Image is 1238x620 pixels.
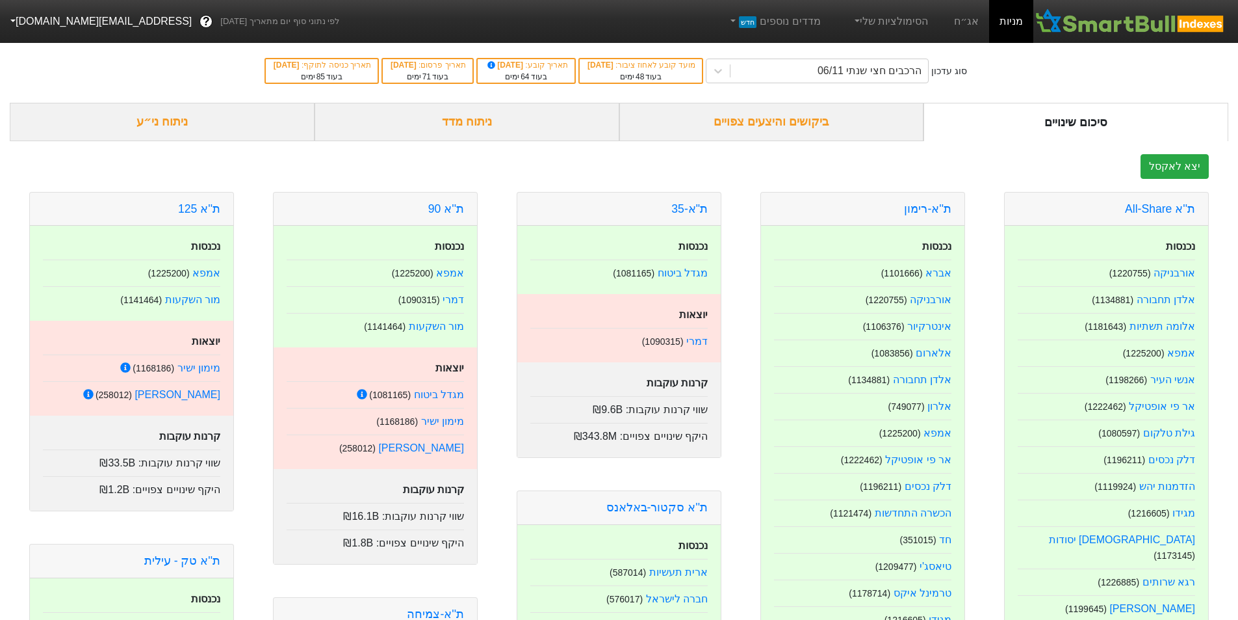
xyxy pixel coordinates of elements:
[847,8,934,34] a: הסימולציות שלי
[723,8,826,34] a: מדדים נוספיםחדש
[1065,604,1107,614] small: ( 1199645 )
[422,72,431,81] span: 71
[521,72,529,81] span: 64
[1139,481,1195,492] a: הזדמנות יהש
[646,593,708,604] a: חברה לישראל
[1129,321,1195,332] a: אלומה תשתיות
[133,363,174,373] small: ( 1168186 )
[1166,241,1195,252] strong: נכנסות
[364,321,406,332] small: ( 1141464 )
[191,241,220,252] strong: נכנסות
[619,103,924,141] div: ביקושים והיצעים צפויים
[610,567,646,578] small: ( 587014 )
[274,61,302,70] span: [DATE]
[678,540,708,551] strong: נכנסות
[435,241,464,252] strong: נכנסות
[436,267,464,278] a: אמפא
[1109,603,1195,614] a: [PERSON_NAME]
[642,336,684,347] small: ( 1090315 )
[586,59,695,71] div: מועד קובע לאחוז ציבור :
[885,454,951,465] a: אר פי אופטיקל
[586,71,695,83] div: בעוד ימים
[1148,454,1195,465] a: דלק נכסים
[1098,428,1140,438] small: ( 1080597 )
[905,481,951,492] a: דלק נכסים
[398,295,440,305] small: ( 1090315 )
[927,401,951,412] a: אלרון
[613,268,654,278] small: ( 1081165 )
[922,241,951,252] strong: נכנסות
[192,336,220,347] strong: יוצאות
[428,202,464,215] a: ת''א 90
[686,336,708,347] a: דמרי
[1109,268,1151,278] small: ( 1220755 )
[192,267,220,278] a: אמפא
[99,457,135,468] span: ₪33.5B
[939,534,951,545] a: חד
[530,423,708,444] div: היקף שינויים צפויים :
[389,59,466,71] div: תאריך פרסום :
[1154,550,1195,561] small: ( 1173145 )
[830,508,871,519] small: ( 1121474 )
[1167,347,1195,358] a: אמפא
[904,202,951,215] a: ת''א-רימון
[875,507,951,519] a: הכשרה התחדשות
[636,72,644,81] span: 48
[484,71,568,83] div: בעוד ימים
[148,268,190,278] small: ( 1225200 )
[287,530,464,551] div: היקף שינויים צפויים :
[1150,374,1195,385] a: אנשי העיר
[1142,576,1195,587] a: רגא שרותים
[647,377,708,388] strong: קרנות עוקבות
[678,241,708,252] strong: נכנסות
[376,416,418,427] small: ( 1168186 )
[1128,508,1170,519] small: ( 1216605 )
[315,103,619,141] div: ניתוח מדד
[1125,202,1195,215] a: ת''א All-Share
[866,295,907,305] small: ( 1220755 )
[860,481,901,492] small: ( 1196211 )
[343,537,373,548] span: ₪1.8B
[421,416,464,427] a: מימון ישיר
[916,347,951,358] a: אלארום
[849,588,890,599] small: ( 1178714 )
[658,267,708,278] a: מגדל ביטוח
[391,61,419,70] span: [DATE]
[339,443,376,453] small: ( 258012 )
[1094,481,1136,492] small: ( 1119924 )
[1085,401,1126,412] small: ( 1222462 )
[1092,295,1133,305] small: ( 1134881 )
[287,503,464,524] div: שווי קרנות עוקבות :
[1103,455,1145,465] small: ( 1196211 )
[159,431,220,442] strong: קרנות עוקבות
[606,594,643,604] small: ( 576017 )
[203,13,210,31] span: ?
[606,501,708,514] a: ת''א סקטור-באלאנס
[96,390,132,400] small: ( 258012 )
[875,561,917,572] small: ( 1209477 )
[893,374,951,385] a: אלדן תחבורה
[593,404,623,415] span: ₪9.6B
[899,535,936,545] small: ( 351015 )
[1143,427,1195,438] a: גילת טלקום
[178,202,220,215] a: ת''א 125
[1049,534,1195,545] a: [DEMOGRAPHIC_DATA] יסודות
[587,61,615,70] span: [DATE]
[144,554,220,567] a: ת''א טק - עילית
[177,362,220,373] a: מימון ישיר
[925,267,951,278] a: אברא
[1085,321,1126,332] small: ( 1181643 )
[671,202,708,215] a: ת"א-35
[392,268,433,278] small: ( 1225200 )
[135,389,220,400] a: [PERSON_NAME]
[272,59,371,71] div: תאריך כניסה לתוקף :
[888,401,924,412] small: ( 749077 )
[931,64,967,78] div: סוג עדכון
[10,103,315,141] div: ניתוח ני״ע
[1123,348,1165,358] small: ( 1225200 )
[679,309,708,320] strong: יוצאות
[409,321,464,332] a: מור השקעות
[484,59,568,71] div: תאריך קובע :
[43,450,220,471] div: שווי קרנות עוקבות :
[99,484,129,495] span: ₪1.2B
